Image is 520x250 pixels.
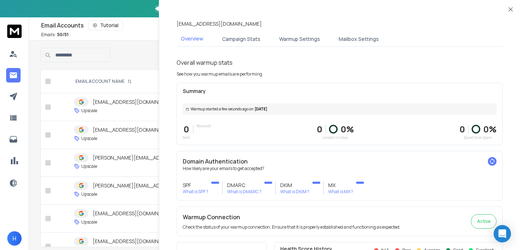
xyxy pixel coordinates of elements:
[81,136,97,141] p: Upscale
[183,135,190,140] p: Sent
[280,182,309,189] h3: DKIM
[328,189,353,195] p: What is MX ?
[183,157,497,166] h2: Domain Authentication
[177,31,208,47] button: Overview
[183,213,400,221] h2: Warmup Connection
[227,189,261,195] p: What is DMARC ?
[177,58,233,67] h1: Overall warmup stats
[483,123,497,135] p: 0 %
[81,164,97,169] p: Upscale
[196,123,211,129] p: Received
[334,31,383,47] button: Mailbox Settings
[7,231,22,246] span: H
[93,126,178,134] p: [EMAIL_ADDRESS][DOMAIN_NAME]
[341,123,354,135] p: 0 %
[183,103,497,115] div: [DATE]
[275,31,324,47] button: Warmup Settings
[177,71,262,77] p: See how you warmup emails are performing
[183,224,400,230] p: Check the status of your warmup connection. Ensure that it is properly established and functionin...
[93,182,219,189] p: [PERSON_NAME][EMAIL_ADDRESS][DOMAIN_NAME]
[81,219,97,225] p: Upscale
[459,135,497,140] p: Saved from Spam
[218,31,265,47] button: Campaign Stats
[227,182,261,189] h3: DMARC
[41,32,69,38] p: Emails :
[93,154,219,161] p: [PERSON_NAME][EMAIL_ADDRESS][DOMAIN_NAME]
[183,166,497,171] p: How likely are your emails to get accepted?
[88,20,123,30] button: Tutorial
[494,225,511,242] div: Open Intercom Messenger
[317,123,322,135] p: 0
[41,20,334,30] div: Email Accounts
[471,214,497,229] button: Active
[459,123,465,135] strong: 0
[191,106,253,112] span: Warmup started a few seconds ago on
[183,123,190,135] p: 0
[280,189,309,195] p: What is DKIM ?
[75,79,132,84] div: EMAIL ACCOUNT NAME
[177,20,262,27] p: [EMAIL_ADDRESS][DOMAIN_NAME]
[57,31,69,38] span: 50 / 51
[183,182,208,189] h3: SPF
[183,189,208,195] p: What is SPF ?
[328,182,353,189] h3: MX
[183,88,497,95] p: Summary
[93,98,178,106] p: [EMAIL_ADDRESS][DOMAIN_NAME]
[93,238,178,245] p: [EMAIL_ADDRESS][DOMAIN_NAME]
[317,135,354,140] p: Landed in Inbox
[93,210,178,217] p: [EMAIL_ADDRESS][DOMAIN_NAME]
[81,191,97,197] p: Upscale
[81,108,97,114] p: Upscale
